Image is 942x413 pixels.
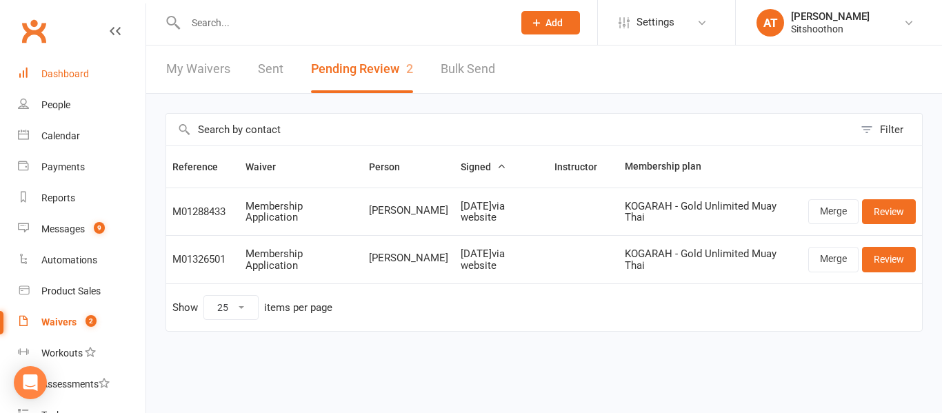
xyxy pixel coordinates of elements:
[369,205,448,216] span: [PERSON_NAME]
[461,201,542,223] div: [DATE] via website
[245,159,291,175] button: Waiver
[18,59,146,90] a: Dashboard
[369,161,415,172] span: Person
[41,99,70,110] div: People
[461,161,506,172] span: Signed
[18,90,146,121] a: People
[791,10,870,23] div: [PERSON_NAME]
[18,338,146,369] a: Workouts
[245,201,357,223] div: Membership Application
[18,152,146,183] a: Payments
[441,46,495,93] a: Bulk Send
[172,295,332,320] div: Show
[18,121,146,152] a: Calendar
[17,14,51,48] a: Clubworx
[18,183,146,214] a: Reports
[554,161,612,172] span: Instructor
[14,366,47,399] div: Open Intercom Messenger
[172,254,233,265] div: M01326501
[625,248,796,271] div: KOGARAH - Gold Unlimited Muay Thai
[41,316,77,328] div: Waivers
[854,114,922,145] button: Filter
[862,199,916,224] a: Review
[369,159,415,175] button: Person
[461,159,506,175] button: Signed
[369,252,448,264] span: [PERSON_NAME]
[264,302,332,314] div: items per page
[172,161,233,172] span: Reference
[619,146,802,188] th: Membership plan
[166,114,854,145] input: Search by contact
[41,379,110,390] div: Assessments
[461,248,542,271] div: [DATE] via website
[258,46,283,93] a: Sent
[311,46,413,93] button: Pending Review2
[41,223,85,234] div: Messages
[521,11,580,34] button: Add
[41,68,89,79] div: Dashboard
[554,159,612,175] button: Instructor
[637,7,674,38] span: Settings
[245,248,357,271] div: Membership Application
[18,276,146,307] a: Product Sales
[18,369,146,400] a: Assessments
[181,13,503,32] input: Search...
[166,46,230,93] a: My Waivers
[41,347,83,359] div: Workouts
[18,214,146,245] a: Messages 9
[18,307,146,338] a: Waivers 2
[94,222,105,234] span: 9
[18,245,146,276] a: Automations
[791,23,870,35] div: Sitshoothon
[172,206,233,218] div: M01288433
[86,315,97,327] span: 2
[808,247,859,272] a: Merge
[880,121,903,138] div: Filter
[41,192,75,203] div: Reports
[808,199,859,224] a: Merge
[41,254,97,265] div: Automations
[406,61,413,76] span: 2
[41,130,80,141] div: Calendar
[41,161,85,172] div: Payments
[172,159,233,175] button: Reference
[862,247,916,272] a: Review
[545,17,563,28] span: Add
[245,161,291,172] span: Waiver
[625,201,796,223] div: KOGARAH - Gold Unlimited Muay Thai
[41,285,101,296] div: Product Sales
[756,9,784,37] div: AT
